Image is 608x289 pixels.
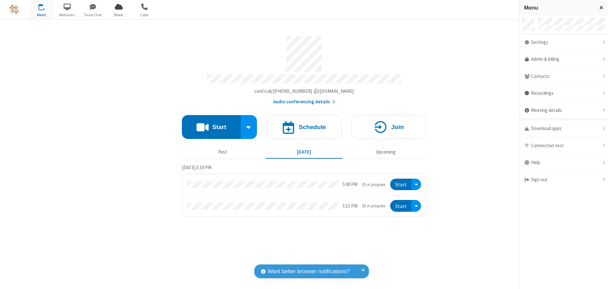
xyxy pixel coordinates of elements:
[519,85,608,102] div: Recordings
[519,68,608,85] div: Contacts
[362,203,385,209] em: in progress
[390,179,411,190] button: Start
[10,5,19,14] img: QA Selenium DO NOT DELETE OR CHANGE
[266,115,342,139] button: Schedule
[184,146,261,158] button: Past
[182,164,426,217] section: Today's Meetings
[519,51,608,68] a: Admin & billing
[55,12,79,18] span: Webinars
[411,200,421,212] div: Open menu
[254,88,354,95] button: Copy my meeting room linkCopy my meeting room link
[342,181,357,188] div: 5:00 PM
[266,146,342,158] button: [DATE]
[182,164,211,170] span: [DATE] 5:10 PM
[519,171,608,188] div: Sign out
[182,31,426,106] section: Account details
[107,12,131,18] span: Drive
[524,5,594,11] h3: Menu
[182,115,241,139] button: Start
[30,12,53,18] span: Meet
[519,34,608,51] div: Settings
[390,200,411,212] button: Start
[133,12,156,18] span: Calls
[362,182,385,188] em: in progress
[391,124,404,130] h4: Join
[273,98,335,106] button: Audio conferencing details
[342,203,357,210] div: 5:15 PM
[43,3,47,8] div: 2
[519,102,608,119] div: Meeting details
[351,115,426,139] button: Join
[254,88,354,94] span: Copy my meeting room link
[299,124,326,130] h4: Schedule
[241,115,257,139] div: Start conference options
[519,137,608,155] div: Connection test
[519,154,608,171] div: Help
[519,120,608,137] div: Download apps
[212,124,226,130] h4: Start
[268,267,350,276] span: Want better browser notifications?
[347,146,424,158] button: Upcoming
[81,12,105,18] span: Team Chat
[411,179,421,190] div: Open menu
